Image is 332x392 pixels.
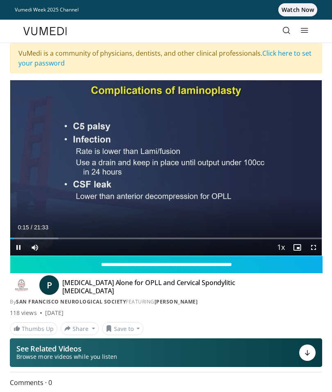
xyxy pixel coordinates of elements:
[39,275,59,295] a: P
[305,239,322,256] button: Fullscreen
[15,3,317,16] a: Vumedi Week 2025 ChannelWatch Now
[16,298,126,305] a: San Francisco Neurological Society
[62,279,284,295] h4: [MEDICAL_DATA] Alone for OPLL and Cervical Spondylitic [MEDICAL_DATA]
[10,338,322,367] button: See Related Videos Browse more videos while you listen
[18,224,29,231] span: 0:15
[102,322,144,335] button: Save to
[273,239,289,256] button: Playback Rate
[23,27,67,35] img: VuMedi Logo
[10,322,57,335] a: Thumbs Up
[278,3,317,16] span: Watch Now
[31,224,32,231] span: /
[10,309,37,317] span: 118 views
[10,80,322,256] video-js: Video Player
[27,239,43,256] button: Mute
[45,309,64,317] div: [DATE]
[289,239,305,256] button: Enable picture-in-picture mode
[16,344,117,353] p: See Related Videos
[155,298,198,305] a: [PERSON_NAME]
[10,239,27,256] button: Pause
[16,353,117,361] span: Browse more videos while you listen
[61,322,99,335] button: Share
[34,224,48,231] span: 21:33
[10,43,322,73] div: VuMedi is a community of physicians, dentists, and other clinical professionals.
[10,279,33,292] img: San Francisco Neurological Society
[10,238,322,239] div: Progress Bar
[10,298,322,306] div: By FEATURING
[10,377,322,388] span: Comments 0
